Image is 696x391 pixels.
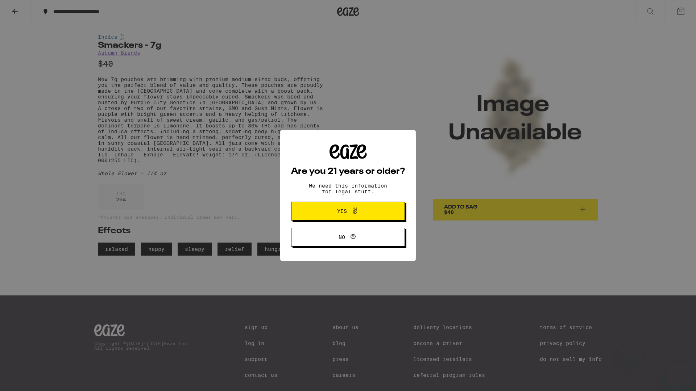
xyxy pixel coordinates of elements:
iframe: Close message [622,345,637,359]
iframe: Button to launch messaging window [667,362,690,385]
p: We need this information for legal stuff. [303,183,393,194]
h2: Are you 21 years or older? [291,167,405,176]
span: Yes [337,209,347,214]
button: No [291,228,405,247]
button: Yes [291,202,405,220]
span: No [339,235,345,240]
